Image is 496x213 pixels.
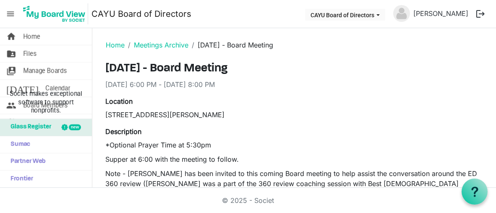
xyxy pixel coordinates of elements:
[21,3,91,24] a: My Board View Logo
[45,80,70,97] span: Calendar
[4,89,88,115] span: Societ makes exceptional software to support nonprofits.
[69,124,81,130] div: new
[105,154,483,164] p: Supper at 6:00 with the meeting to follow.
[105,168,483,199] p: Note - [PERSON_NAME] has been invited to this coming Board meeting to help assist the conversatio...
[6,153,46,170] span: Partner Web
[222,196,274,205] a: © 2025 - Societ
[105,140,483,150] p: *Optional Prayer Time at 5:30pm
[105,62,483,76] h3: [DATE] - Board Meeting
[305,9,385,21] button: CAYU Board of Directors dropdownbutton
[410,5,472,22] a: [PERSON_NAME]
[105,79,483,89] div: [DATE] 6:00 PM - [DATE] 8:00 PM
[23,63,67,79] span: Manage Boards
[6,80,39,97] span: [DATE]
[6,136,30,153] span: Sumac
[6,28,16,45] span: home
[393,5,410,22] img: no-profile-picture.svg
[23,28,40,45] span: Home
[6,63,16,79] span: switch_account
[134,41,188,49] a: Meetings Archive
[105,126,141,137] label: Description
[472,5,489,23] button: logout
[23,45,37,62] span: Files
[6,171,33,187] span: Frontier
[188,40,273,50] li: [DATE] - Board Meeting
[3,6,18,22] span: menu
[105,110,483,120] div: [STREET_ADDRESS][PERSON_NAME]
[91,5,191,22] a: CAYU Board of Directors
[106,41,125,49] a: Home
[6,119,51,136] span: Glass Register
[21,3,88,24] img: My Board View Logo
[105,96,133,106] label: Location
[6,45,16,62] span: folder_shared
